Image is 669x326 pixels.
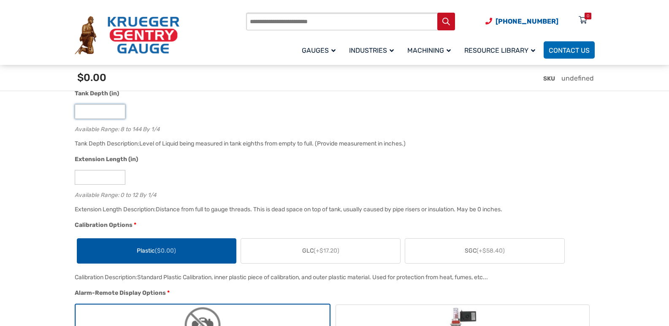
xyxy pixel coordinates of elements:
span: Extension Length Description: [75,206,156,213]
span: (+$17.20) [314,247,339,254]
div: Available Range: 0 to 12 By 1/4 [75,190,590,198]
span: SGC [465,246,505,255]
span: GLC [302,246,339,255]
span: (+$58.40) [477,247,505,254]
a: Phone Number (920) 434-8860 [485,16,558,27]
span: Contact Us [549,46,590,54]
a: Contact Us [544,41,595,59]
abbr: required [167,288,170,297]
abbr: required [134,221,136,229]
span: undefined [561,74,594,82]
span: Calibration Description: [75,274,137,281]
a: Machining [402,40,459,60]
span: Machining [407,46,451,54]
span: Calibration Options [75,221,133,229]
span: [PHONE_NUMBER] [496,17,558,25]
a: Gauges [297,40,344,60]
img: Krueger Sentry Gauge [75,16,179,55]
span: SKU [543,75,555,82]
span: Tank Depth Description: [75,140,139,147]
div: Available Range: 8 to 144 By 1/4 [75,124,590,132]
a: Industries [344,40,402,60]
span: ($0.00) [155,247,176,254]
a: Resource Library [459,40,544,60]
span: Gauges [302,46,336,54]
div: Distance from full to gauge threads. This is dead space on top of tank, usually caused by pipe ri... [156,206,502,213]
span: Resource Library [464,46,535,54]
div: 0 [587,13,589,19]
div: Standard Plastic Calibration, inner plastic piece of calibration, and outer plastic material. Use... [137,274,488,281]
div: Level of Liquid being measured in tank eighths from empty to full. (Provide measurement in inches.) [139,140,406,147]
span: Alarm-Remote Display Options [75,289,166,296]
span: Plastic [137,246,176,255]
span: Industries [349,46,394,54]
span: Extension Length (in) [75,156,138,163]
